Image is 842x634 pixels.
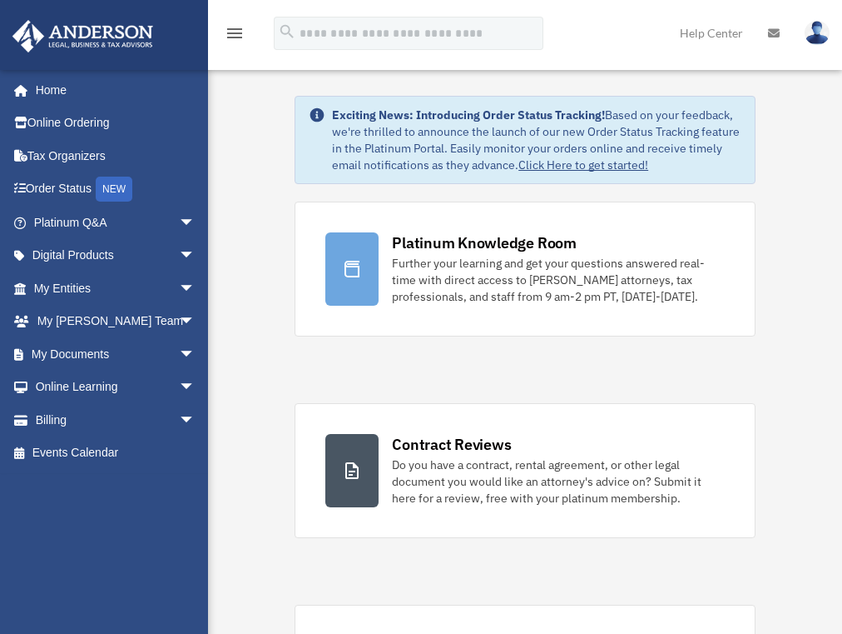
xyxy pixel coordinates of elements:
[295,202,755,337] a: Platinum Knowledge Room Further your learning and get your questions answered real-time with dire...
[12,239,220,272] a: Digital Productsarrow_drop_down
[392,255,725,305] div: Further your learning and get your questions answered real-time with direct access to [PERSON_NAM...
[225,29,245,43] a: menu
[179,206,212,240] span: arrow_drop_down
[12,107,220,140] a: Online Ordering
[7,20,158,52] img: Anderson Advisors Platinum Portal
[179,403,212,437] span: arrow_drop_down
[805,21,830,45] img: User Pic
[278,22,296,41] i: search
[225,23,245,43] i: menu
[179,239,212,273] span: arrow_drop_down
[295,403,755,538] a: Contract Reviews Do you have a contract, rental agreement, or other legal document you would like...
[12,172,220,207] a: Order StatusNEW
[518,157,648,172] a: Click Here to get started!
[179,272,212,306] span: arrow_drop_down
[12,337,220,371] a: My Documentsarrow_drop_down
[12,371,220,404] a: Online Learningarrow_drop_down
[392,457,725,507] div: Do you have a contract, rental agreement, or other legal document you would like an attorney's ad...
[179,371,212,405] span: arrow_drop_down
[392,434,511,455] div: Contract Reviews
[12,272,220,305] a: My Entitiesarrow_drop_down
[12,403,220,437] a: Billingarrow_drop_down
[332,107,741,173] div: Based on your feedback, we're thrilled to announce the launch of our new Order Status Tracking fe...
[96,177,132,202] div: NEW
[392,232,577,253] div: Platinum Knowledge Room
[12,437,220,470] a: Events Calendar
[12,305,220,338] a: My [PERSON_NAME] Teamarrow_drop_down
[12,206,220,239] a: Platinum Q&Aarrow_drop_down
[179,337,212,372] span: arrow_drop_down
[332,107,605,122] strong: Exciting News: Introducing Order Status Tracking!
[12,73,212,107] a: Home
[179,305,212,339] span: arrow_drop_down
[12,139,220,172] a: Tax Organizers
